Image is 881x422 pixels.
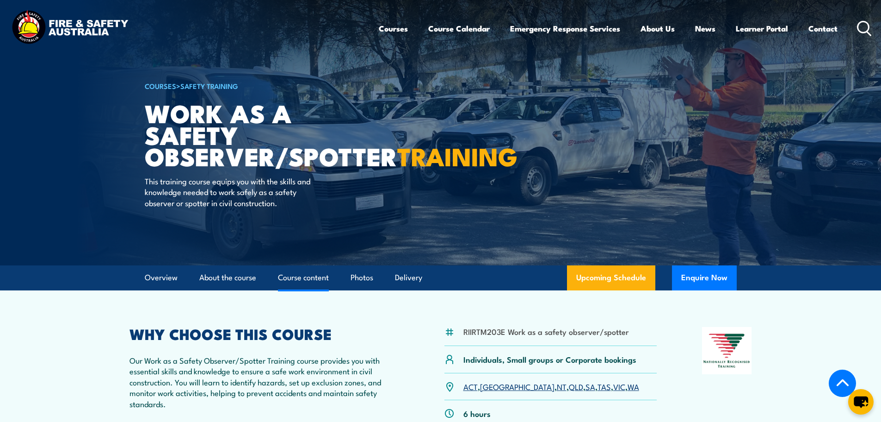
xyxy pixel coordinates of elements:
p: 6 hours [463,408,491,419]
a: Contact [808,16,838,41]
h6: > [145,80,373,91]
a: Course content [278,265,329,290]
a: Photos [351,265,373,290]
a: NT [557,381,567,392]
p: , , , , , , , [463,381,639,392]
a: About the course [199,265,256,290]
a: COURSES [145,81,176,91]
p: Our Work as a Safety Observer/Spotter Training course provides you with essential skills and know... [129,355,400,409]
button: chat-button [848,389,874,415]
a: ACT [463,381,478,392]
a: Upcoming Schedule [567,265,655,290]
p: This training course equips you with the skills and knowledge needed to work safely as a safety o... [145,176,314,208]
a: VIC [613,381,625,392]
a: Overview [145,265,178,290]
a: QLD [569,381,583,392]
button: Enquire Now [672,265,737,290]
a: News [695,16,715,41]
a: Learner Portal [736,16,788,41]
img: Nationally Recognised Training logo. [702,327,752,374]
a: Course Calendar [428,16,490,41]
li: RIIRTM203E Work as a safety observer/spotter [463,326,629,337]
a: Safety Training [180,81,238,91]
a: TAS [598,381,611,392]
a: Delivery [395,265,422,290]
a: About Us [641,16,675,41]
a: Emergency Response Services [510,16,620,41]
h2: WHY CHOOSE THIS COURSE [129,327,400,340]
a: [GEOGRAPHIC_DATA] [480,381,554,392]
a: SA [585,381,595,392]
a: Courses [379,16,408,41]
p: Individuals, Small groups or Corporate bookings [463,354,636,365]
a: WA [628,381,639,392]
h1: Work as a Safety Observer/Spotter [145,102,373,167]
strong: TRAINING [397,136,518,175]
